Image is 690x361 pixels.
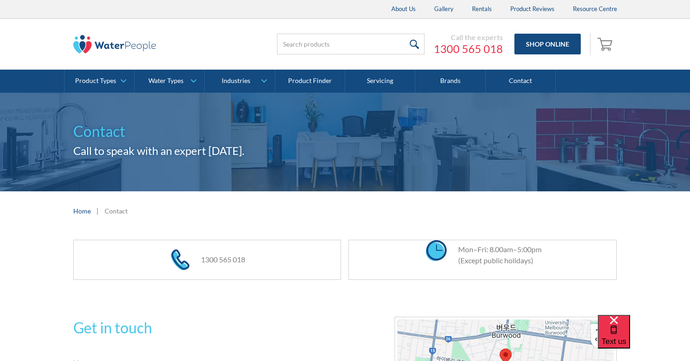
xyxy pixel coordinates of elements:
[277,34,425,54] input: Search products
[591,330,609,349] button: 지도 카메라 컨트롤
[597,36,615,51] img: shopping cart
[95,205,100,216] div: |
[595,33,617,55] a: Open empty cart
[415,70,485,93] a: Brands
[426,240,447,261] img: clock icon
[73,120,617,142] h1: Contact
[434,33,503,42] div: Call the experts
[73,142,617,159] h2: Call to speak with an expert [DATE].
[73,206,91,216] a: Home
[148,77,183,85] div: Water Types
[486,70,556,93] a: Contact
[434,42,503,56] a: 1300 565 018
[201,255,245,264] a: 1300 565 018
[222,77,250,85] div: Industries
[75,77,116,85] div: Product Types
[65,70,134,93] a: Product Types
[171,249,189,270] img: phone icon
[73,35,156,53] img: The Water People
[205,70,274,93] a: Industries
[135,70,204,93] a: Water Types
[591,324,609,343] button: 전체 화면보기로 전환
[275,70,345,93] a: Product Finder
[598,315,690,361] iframe: podium webchat widget bubble
[105,206,128,216] div: Contact
[345,70,415,93] a: Servicing
[449,244,542,266] div: Mon–Fri: 8.00am–5:00pm (Except public holidays)
[73,317,342,339] h2: Get in touch
[514,34,581,54] a: Shop Online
